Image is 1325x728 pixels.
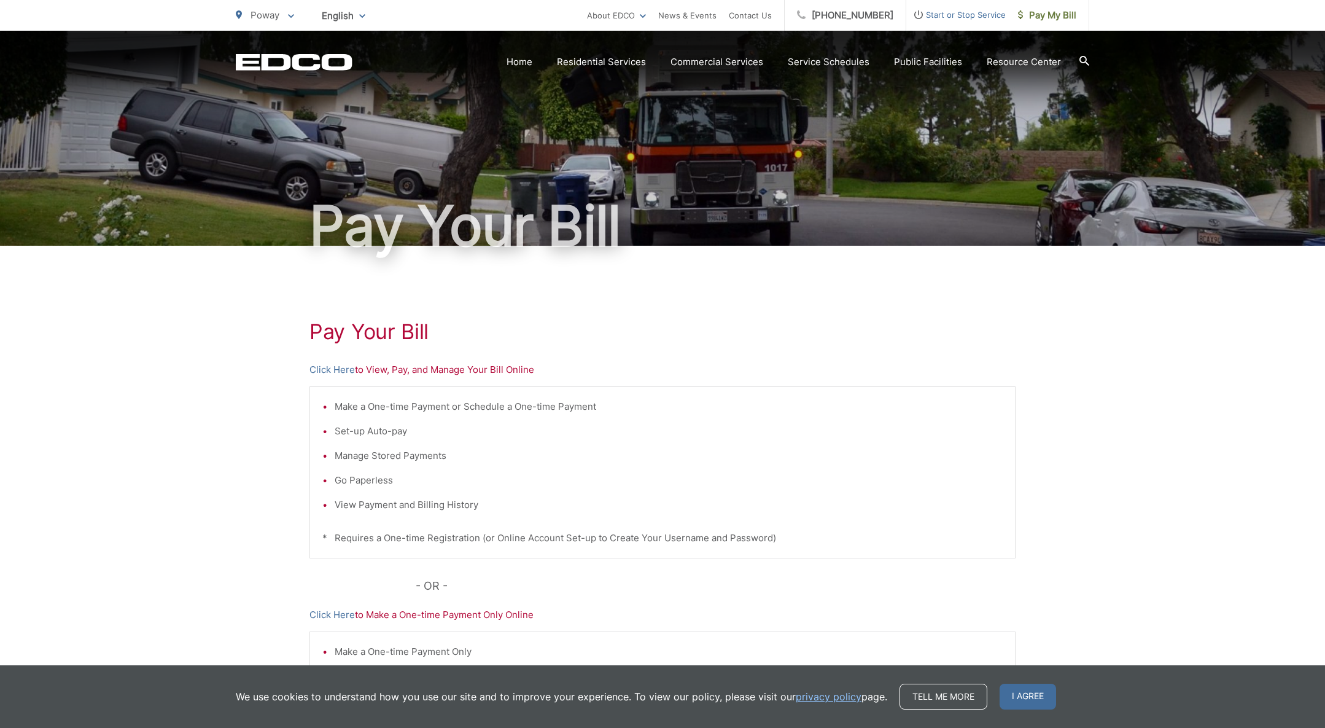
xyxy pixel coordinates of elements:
[670,55,763,69] a: Commercial Services
[987,55,1061,69] a: Resource Center
[335,473,1003,488] li: Go Paperless
[416,577,1016,595] p: - OR -
[313,5,375,26] span: English
[309,362,355,377] a: Click Here
[335,644,1003,659] li: Make a One-time Payment Only
[309,608,1016,622] p: to Make a One-time Payment Only Online
[335,399,1003,414] li: Make a One-time Payment or Schedule a One-time Payment
[236,53,352,71] a: EDCD logo. Return to the homepage.
[587,8,646,23] a: About EDCO
[251,9,279,21] span: Poway
[894,55,962,69] a: Public Facilities
[658,8,717,23] a: News & Events
[309,608,355,622] a: Click Here
[729,8,772,23] a: Contact Us
[322,531,1003,546] p: * Requires a One-time Registration (or Online Account Set-up to Create Your Username and Password)
[335,498,1003,512] li: View Payment and Billing History
[236,195,1089,257] h1: Pay Your Bill
[507,55,532,69] a: Home
[1018,8,1076,23] span: Pay My Bill
[796,689,861,704] a: privacy policy
[900,684,987,710] a: Tell me more
[788,55,869,69] a: Service Schedules
[309,362,1016,377] p: to View, Pay, and Manage Your Bill Online
[1000,684,1056,710] span: I agree
[335,424,1003,439] li: Set-up Auto-pay
[236,689,887,704] p: We use cookies to understand how you use our site and to improve your experience. To view our pol...
[335,448,1003,463] li: Manage Stored Payments
[557,55,646,69] a: Residential Services
[309,319,1016,344] h1: Pay Your Bill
